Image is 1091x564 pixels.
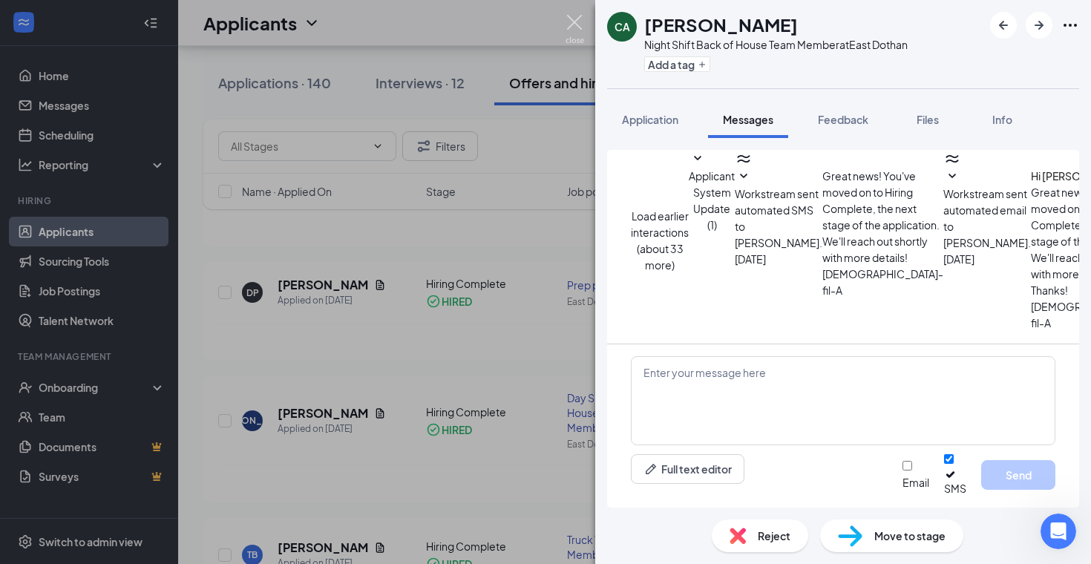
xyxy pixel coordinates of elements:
button: ArrowLeftNew [990,12,1017,39]
span: Files [917,113,939,126]
svg: Pen [643,462,658,476]
iframe: Intercom live chat [1041,514,1076,549]
button: PlusAdd a tag [644,56,710,72]
span: Move to stage [874,528,946,544]
span: Workstream sent automated SMS to [PERSON_NAME]. [735,187,822,249]
span: [DATE] [735,251,766,267]
span: Messages [723,113,773,126]
span: Applicant System Update (1) [689,169,735,232]
span: Application [622,113,678,126]
div: SMS [944,481,966,496]
button: Full text editorPen [631,454,744,484]
span: Reject [758,528,790,544]
svg: WorkstreamLogo [943,150,961,168]
button: SmallChevronDownApplicant System Update (1) [689,150,735,233]
svg: Plus [698,60,707,69]
svg: SmallChevronDown [943,168,961,186]
button: Send [981,460,1055,490]
span: Workstream sent automated email to [PERSON_NAME]. [943,187,1031,249]
svg: ArrowRight [1030,16,1048,34]
svg: Ellipses [1061,16,1079,34]
span: Great news! You've moved on to Hiring Complete, the next stage of the application. We'll reach ou... [822,169,943,297]
input: Email [902,461,912,470]
svg: SmallChevronDown [689,150,707,168]
span: [DATE] [943,251,974,267]
span: Feedback [818,113,868,126]
svg: SmallChevronDown [735,168,753,186]
div: Email [902,475,929,490]
div: CA [615,19,630,34]
svg: Checkmark [944,468,957,481]
div: Night Shift Back of House Team Member at East Dothan [644,37,908,52]
span: Info [992,113,1012,126]
svg: ArrowLeftNew [995,16,1012,34]
h1: [PERSON_NAME] [644,12,798,37]
input: SMS [944,454,954,464]
button: Load earlier interactions (about 33 more) [631,208,689,273]
button: ArrowRight [1026,12,1052,39]
svg: WorkstreamLogo [735,150,753,168]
